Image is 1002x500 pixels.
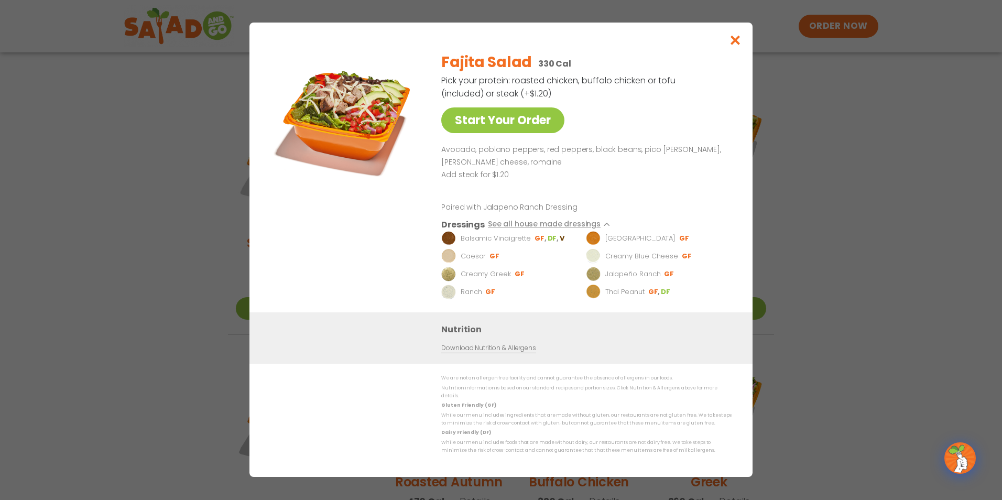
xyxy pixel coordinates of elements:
p: Ranch [461,287,482,298]
li: GF [682,252,693,262]
img: Dressing preview image for Creamy Greek [441,267,456,282]
li: GF [679,234,690,244]
a: Download Nutrition & Allergens [441,344,536,354]
li: GF [515,270,526,279]
p: Add steak for $1.20 [441,169,727,181]
h3: Dressings [441,219,485,232]
li: DF [661,288,671,297]
button: Close modal [718,23,753,58]
p: Pick your protein: roasted chicken, buffalo chicken or tofu (included) or steak (+$1.20) [441,74,677,100]
p: We are not an allergen free facility and cannot guarantee the absence of allergens in our foods. [441,375,732,383]
li: DF [548,234,560,244]
strong: Dairy Friendly (DF) [441,430,491,436]
img: Dressing preview image for Creamy Blue Cheese [586,249,601,264]
p: Nutrition information is based on our standard recipes and portion sizes. Click Nutrition & Aller... [441,384,732,400]
img: Dressing preview image for Jalapeño Ranch [586,267,601,282]
img: Dressing preview image for Thai Peanut [586,285,601,300]
p: While our menu includes foods that are made without dairy, our restaurants are not dairy free. We... [441,439,732,455]
p: 330 Cal [538,57,571,70]
img: Featured product photo for Fajita Salad [273,44,420,190]
button: See all house made dressings [488,219,615,232]
img: Dressing preview image for Ranch [441,285,456,300]
h3: Nutrition [441,323,737,336]
li: GF [489,252,500,262]
li: GF [535,234,547,244]
li: GF [648,288,661,297]
p: Balsamic Vinaigrette [461,234,531,244]
img: Dressing preview image for Balsamic Vinaigrette [441,232,456,246]
h2: Fajita Salad [441,51,532,73]
p: Avocado, poblano peppers, red peppers, black beans, pico [PERSON_NAME], [PERSON_NAME] cheese, rom... [441,144,727,169]
a: Start Your Order [441,107,564,133]
strong: Gluten Friendly (GF) [441,403,496,409]
img: Dressing preview image for Caesar [441,249,456,264]
img: wpChatIcon [945,443,975,473]
li: V [560,234,565,244]
img: Dressing preview image for BBQ Ranch [586,232,601,246]
p: Creamy Greek [461,269,511,280]
li: GF [485,288,496,297]
p: While our menu includes ingredients that are made without gluten, our restaurants are not gluten ... [441,411,732,428]
p: [GEOGRAPHIC_DATA] [605,234,676,244]
p: Creamy Blue Cheese [605,252,678,262]
p: Caesar [461,252,486,262]
p: Paired with Jalapeno Ranch Dressing [441,202,635,213]
p: Thai Peanut [605,287,645,298]
li: GF [664,270,675,279]
p: Jalapeño Ranch [605,269,661,280]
